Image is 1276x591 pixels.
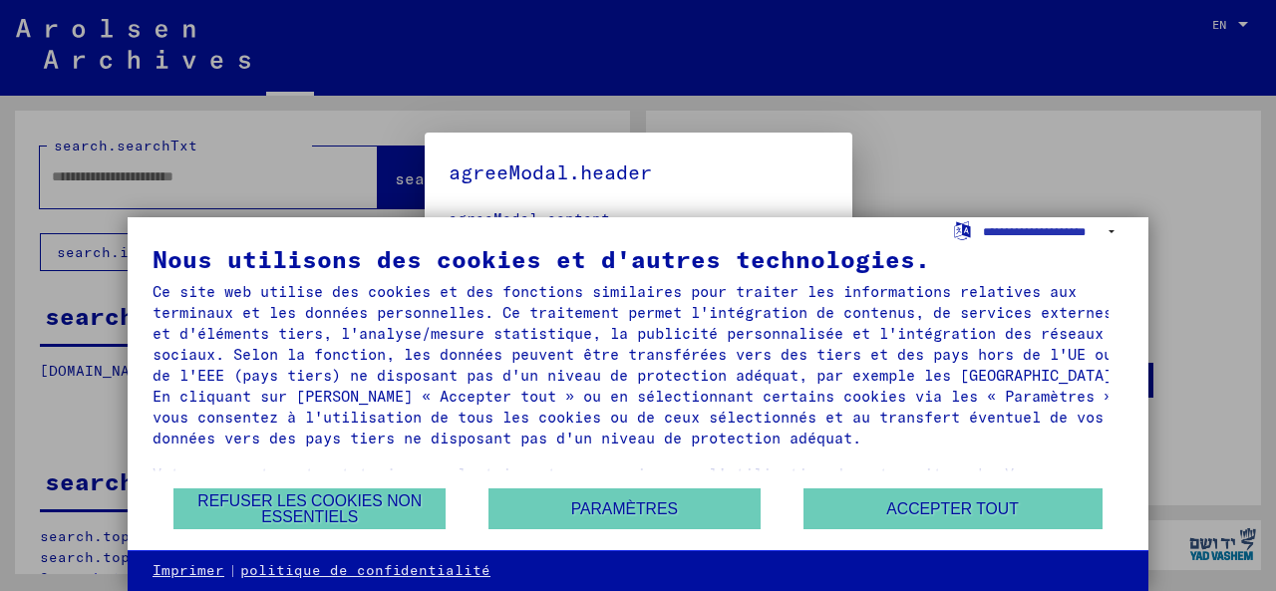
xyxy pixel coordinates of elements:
[571,500,678,517] font: Paramètres
[153,561,224,579] font: Imprimer
[153,244,930,274] font: Nous utilisons des cookies et d'autres technologies.
[197,492,422,525] font: Refuser les cookies non essentiels
[153,282,1121,447] font: Ce site web utilise des cookies et des fonctions similaires pour traiter les informations relativ...
[449,208,828,229] div: agreeModal.content
[886,500,1018,517] font: Accepter tout
[449,156,828,188] h5: agreeModal.header
[240,561,490,579] font: politique de confidentialité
